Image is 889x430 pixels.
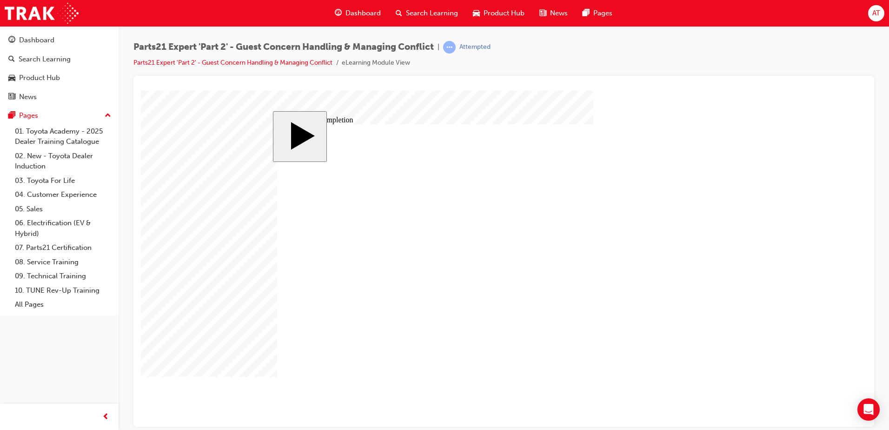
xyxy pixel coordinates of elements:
a: 09. Technical Training [11,269,115,283]
span: News [550,8,568,19]
button: AT [868,5,884,21]
span: Product Hub [484,8,524,19]
span: Parts21 Expert 'Part 2' - Guest Concern Handling & Managing Conflict [133,42,434,53]
button: Pages [4,107,115,124]
a: search-iconSearch Learning [388,4,465,23]
span: learningRecordVerb_ATTEMPT-icon [443,41,456,54]
a: All Pages [11,297,115,312]
span: AT [872,8,880,19]
div: Expert | Cluster 2 Start Course [132,20,594,316]
span: Pages [593,8,612,19]
span: Search Learning [406,8,458,19]
a: Parts21 Expert 'Part 2' - Guest Concern Handling & Managing Conflict [133,59,332,67]
a: 06. Electrification (EV & Hybrid) [11,216,115,241]
a: News [4,88,115,106]
div: Open Intercom Messenger [857,398,880,421]
a: 02. New - Toyota Dealer Induction [11,149,115,174]
span: guage-icon [8,36,15,45]
span: car-icon [473,7,480,19]
a: 10. TUNE Rev-Up Training [11,283,115,298]
span: search-icon [396,7,402,19]
div: Dashboard [19,35,54,46]
span: up-icon [105,110,111,122]
a: news-iconNews [532,4,575,23]
div: Search Learning [19,54,71,65]
button: DashboardSearch LearningProduct HubNews [4,30,115,107]
span: | [438,42,439,53]
a: 04. Customer Experience [11,188,115,202]
a: 07. Parts21 Certification [11,241,115,255]
img: Trak [5,3,79,24]
span: Dashboard [345,8,381,19]
span: car-icon [8,74,15,82]
div: Attempted [459,43,491,52]
span: prev-icon [102,411,109,423]
a: guage-iconDashboard [327,4,388,23]
span: news-icon [539,7,546,19]
span: news-icon [8,93,15,101]
span: pages-icon [583,7,590,19]
a: Product Hub [4,69,115,87]
a: car-iconProduct Hub [465,4,532,23]
span: guage-icon [335,7,342,19]
span: search-icon [8,55,15,64]
div: Product Hub [19,73,60,83]
a: pages-iconPages [575,4,620,23]
a: Dashboard [4,32,115,49]
div: News [19,92,37,102]
div: Pages [19,110,38,121]
a: 01. Toyota Academy - 2025 Dealer Training Catalogue [11,124,115,149]
a: 05. Sales [11,202,115,216]
a: 03. Toyota For Life [11,174,115,188]
a: Search Learning [4,51,115,68]
a: 08. Service Training [11,255,115,269]
span: pages-icon [8,112,15,120]
button: Start [132,20,186,71]
li: eLearning Module View [342,58,410,68]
